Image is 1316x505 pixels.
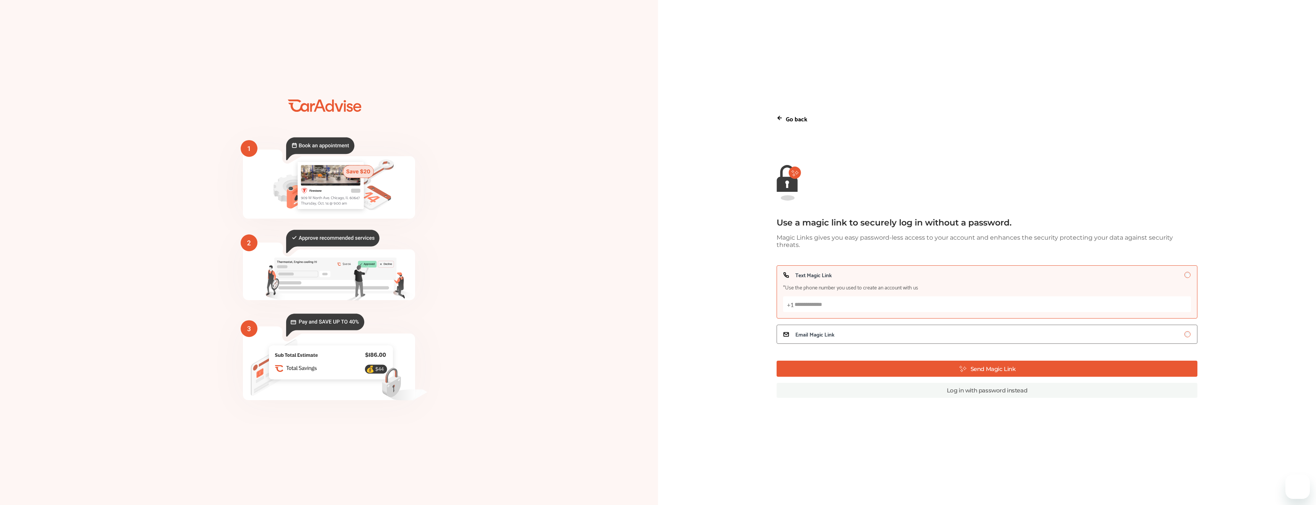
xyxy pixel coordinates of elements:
text: 💰 [366,365,375,373]
a: Log in with password instead [777,383,1197,398]
button: Send Magic Link [777,361,1197,377]
span: *Use the phone number you used to create an account with us [783,284,918,290]
iframe: Button to launch messaging window [1285,474,1310,499]
img: icon_email.a11c3263.svg [783,331,789,337]
input: Text Magic Link*Use the phone number you used to create an account with us+1 [783,296,1191,312]
input: Text Magic Link*Use the phone number you used to create an account with us+1 [1184,272,1191,278]
img: icon_phone.e7b63c2d.svg [783,272,789,278]
input: Email Magic Link [1184,331,1191,337]
p: Go back [786,113,807,124]
img: magic-link-lock-error.9d88b03f.svg [777,165,801,201]
span: Text Magic Link [795,272,832,278]
div: Use a magic link to securely log in without a password. [777,217,1176,228]
span: Email Magic Link [795,331,834,337]
div: Magic Links gives you easy password-less access to your account and enhances the security protect... [777,234,1176,248]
